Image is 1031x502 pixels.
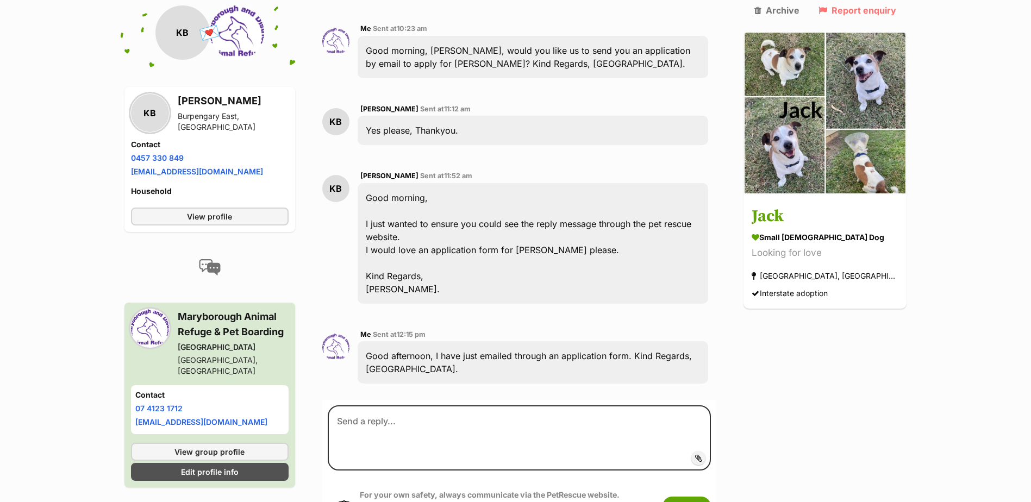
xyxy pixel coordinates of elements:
div: Looking for love [752,246,898,261]
span: Sent at [373,330,426,338]
span: 12:15 pm [397,330,426,338]
a: [EMAIL_ADDRESS][DOMAIN_NAME] [131,167,263,176]
h3: [PERSON_NAME] [178,93,289,109]
div: KB [131,94,169,132]
img: conversation-icon-4a6f8262b818ee0b60e3300018af0b2d0b884aa5de6e9bcb8d3d4eeb1a70a7c4.svg [199,259,221,275]
div: [GEOGRAPHIC_DATA], [GEOGRAPHIC_DATA] [178,355,289,376]
span: 11:12 am [444,105,471,113]
h3: Maryborough Animal Refuge & Pet Boarding [178,309,289,340]
img: Jack [743,32,907,194]
span: View group profile [174,446,245,457]
img: Maryborough Animal Refuge & Pet Boarding profile pic [322,28,349,55]
span: Edit profile info [181,466,239,478]
div: KB [155,5,210,60]
span: 💌 [197,21,222,45]
div: Good morning, I just wanted to ensure you could see the reply message through the pet rescue webs... [358,183,709,304]
div: Yes please, Thankyou. [358,116,709,145]
div: [GEOGRAPHIC_DATA] [178,342,289,353]
span: [PERSON_NAME] [360,105,418,113]
a: View profile [131,208,289,225]
div: Burpengary East, [GEOGRAPHIC_DATA] [178,111,289,133]
a: Archive [754,5,799,15]
h4: Contact [135,390,284,400]
a: View group profile [131,443,289,461]
div: Interstate adoption [752,286,828,301]
span: 11:52 am [444,172,472,180]
span: View profile [187,211,232,222]
span: [PERSON_NAME] [360,172,418,180]
span: Sent at [420,105,471,113]
div: [GEOGRAPHIC_DATA], [GEOGRAPHIC_DATA] [752,269,898,284]
div: small [DEMOGRAPHIC_DATA] Dog [752,232,898,243]
a: Edit profile info [131,463,289,481]
h3: Jack [752,205,898,229]
strong: For your own safety, always communicate via the PetRescue website. [360,490,620,499]
span: Sent at [420,172,472,180]
div: Good morning, [PERSON_NAME], would you like us to send you an application by email to apply for [... [358,36,709,78]
a: [EMAIL_ADDRESS][DOMAIN_NAME] [135,417,267,426]
span: Me [360,24,371,33]
h4: Contact [131,139,289,150]
h4: Household [131,186,289,197]
img: Maryborough Animal Refuge profile pic [131,309,169,347]
span: Sent at [373,24,427,33]
div: KB [322,108,349,135]
div: KB [322,175,349,202]
div: Good afternoon, I have just emailed through an application form. Kind Regards, [GEOGRAPHIC_DATA]. [358,341,709,384]
span: 10:23 am [397,24,427,33]
img: Maryborough Animal Refuge profile pic [210,5,264,60]
a: Report enquiry [818,5,896,15]
span: Me [360,330,371,338]
a: Jack small [DEMOGRAPHIC_DATA] Dog Looking for love [GEOGRAPHIC_DATA], [GEOGRAPHIC_DATA] Interstat... [743,197,907,309]
img: Maryborough Animal Refuge & Pet Boarding profile pic [322,334,349,361]
a: 0457 330 849 [131,153,184,162]
a: 07 4123 1712 [135,404,183,413]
